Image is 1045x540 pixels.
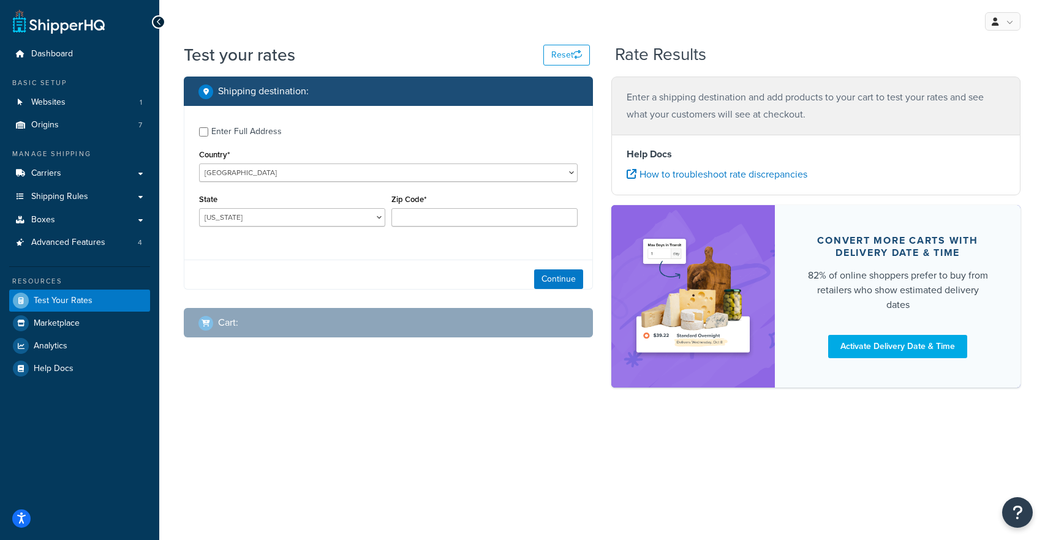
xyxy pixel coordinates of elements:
a: Marketplace [9,312,150,334]
li: Advanced Features [9,231,150,254]
span: Shipping Rules [31,192,88,202]
span: Advanced Features [31,238,105,248]
label: State [199,195,217,204]
h2: Shipping destination : [218,86,309,97]
div: Manage Shipping [9,149,150,159]
a: How to troubleshoot rate discrepancies [627,167,807,181]
span: 1 [140,97,142,108]
a: Websites1 [9,91,150,114]
li: Origins [9,114,150,137]
span: Websites [31,97,66,108]
span: Help Docs [34,364,74,374]
a: Shipping Rules [9,186,150,208]
a: Carriers [9,162,150,185]
span: Marketplace [34,318,80,329]
h1: Test your rates [184,43,295,67]
button: Open Resource Center [1002,497,1033,528]
a: Activate Delivery Date & Time [828,335,967,358]
h2: Rate Results [615,45,706,64]
span: Analytics [34,341,67,351]
a: Test Your Rates [9,290,150,312]
div: 82% of online shoppers prefer to buy from retailers who show estimated delivery dates [804,268,991,312]
li: Websites [9,91,150,114]
div: Convert more carts with delivery date & time [804,234,991,259]
div: Basic Setup [9,78,150,88]
label: Zip Code* [391,195,426,204]
h2: Cart : [218,317,238,328]
a: Help Docs [9,358,150,380]
button: Continue [534,269,583,289]
img: feature-image-ddt-36eae7f7280da8017bfb280eaccd9c446f90b1fe08728e4019434db127062ab4.png [630,223,756,369]
span: 4 [138,238,142,248]
a: Advanced Features4 [9,231,150,254]
input: Enter Full Address [199,127,208,137]
a: Dashboard [9,43,150,66]
span: 7 [138,120,142,130]
a: Boxes [9,209,150,231]
button: Reset [543,45,590,66]
span: Dashboard [31,49,73,59]
label: Country* [199,150,230,159]
p: Enter a shipping destination and add products to your cart to test your rates and see what your c... [627,89,1005,123]
span: Boxes [31,215,55,225]
h4: Help Docs [627,147,1005,162]
div: Enter Full Address [211,123,282,140]
div: Resources [9,276,150,287]
span: Carriers [31,168,61,179]
a: Origins7 [9,114,150,137]
span: Test Your Rates [34,296,92,306]
a: Analytics [9,335,150,357]
span: Origins [31,120,59,130]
